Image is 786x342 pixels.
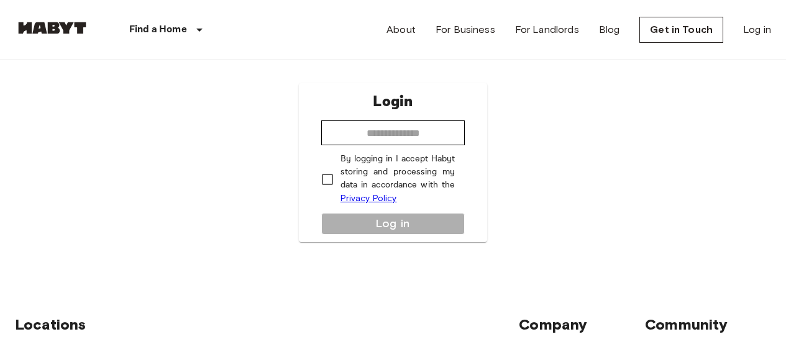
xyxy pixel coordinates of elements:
span: Community [645,315,728,333]
span: Company [519,315,587,333]
a: For Landlords [515,22,579,37]
a: Log in [743,22,771,37]
img: Habyt [15,22,89,34]
p: By logging in I accept Habyt storing and processing my data in accordance with the [340,153,455,205]
a: About [386,22,416,37]
a: Get in Touch [639,17,723,43]
span: Locations [15,315,86,333]
a: Privacy Policy [340,193,397,204]
a: Blog [599,22,620,37]
p: Login [373,91,413,113]
p: Find a Home [129,22,187,37]
a: For Business [436,22,495,37]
